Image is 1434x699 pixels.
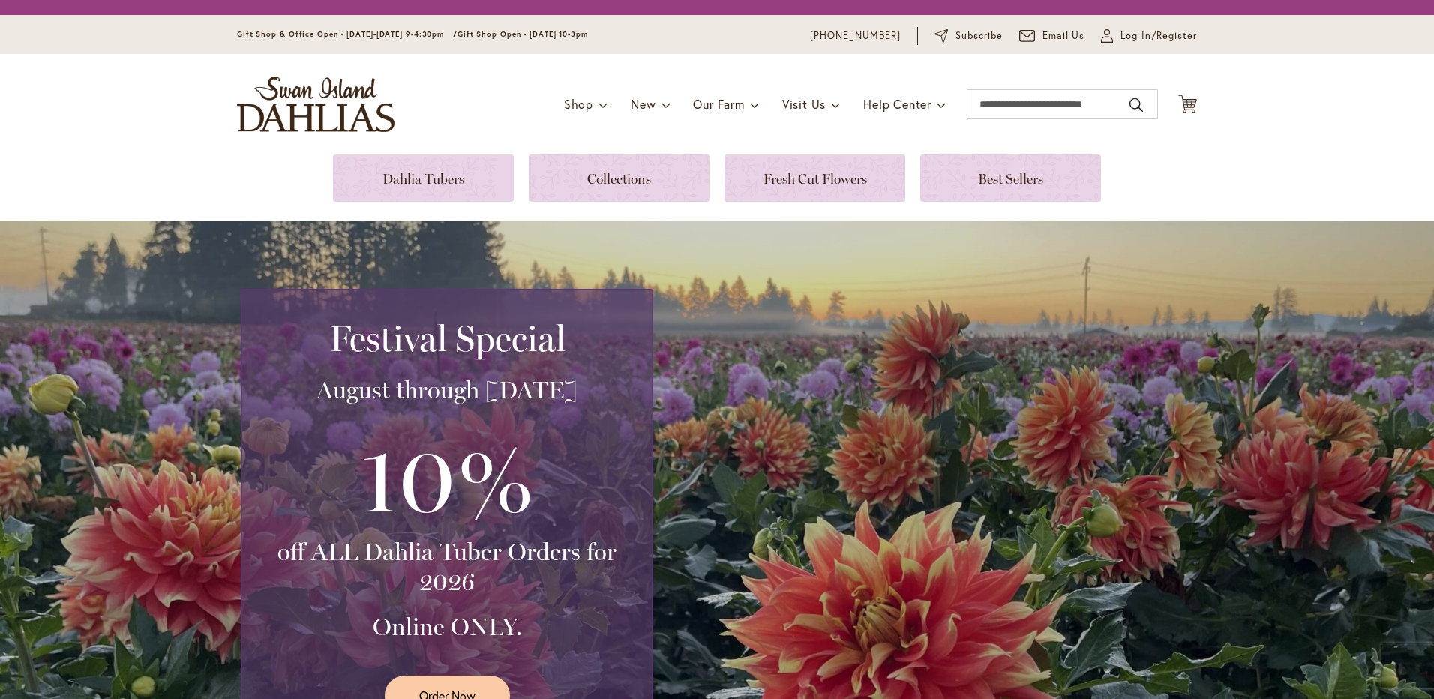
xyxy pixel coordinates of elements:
[1019,28,1085,43] a: Email Us
[934,28,1003,43] a: Subscribe
[863,96,931,112] span: Help Center
[693,96,744,112] span: Our Farm
[1042,28,1085,43] span: Email Us
[810,28,901,43] a: [PHONE_NUMBER]
[457,29,588,39] span: Gift Shop Open - [DATE] 10-3pm
[237,29,457,39] span: Gift Shop & Office Open - [DATE]-[DATE] 9-4:30pm /
[260,537,634,597] h3: off ALL Dahlia Tuber Orders for 2026
[260,612,634,642] h3: Online ONLY.
[260,420,634,537] h3: 10%
[564,96,593,112] span: Shop
[955,28,1003,43] span: Subscribe
[260,317,634,359] h2: Festival Special
[631,96,655,112] span: New
[1101,28,1197,43] a: Log In/Register
[260,375,634,405] h3: August through [DATE]
[237,76,394,132] a: store logo
[782,96,826,112] span: Visit Us
[1120,28,1197,43] span: Log In/Register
